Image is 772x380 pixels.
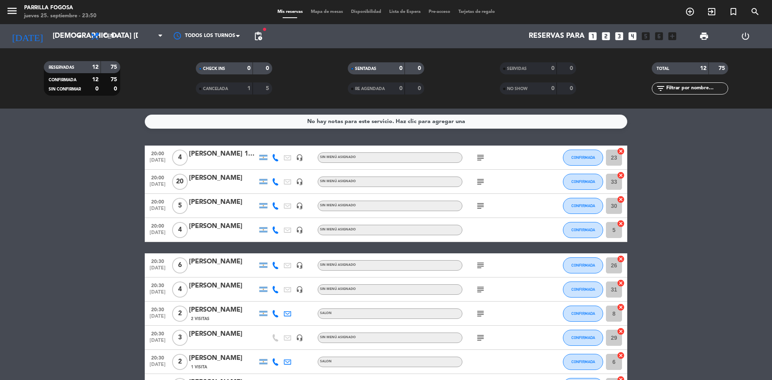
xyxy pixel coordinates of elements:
span: CONFIRMADA [571,179,595,184]
strong: 0 [247,66,250,71]
i: headset_mic [296,202,303,210]
span: RE AGENDADA [355,87,385,91]
button: CONFIRMADA [563,354,603,370]
span: SERVIDAS [507,67,527,71]
div: LOG OUT [725,24,766,48]
i: cancel [617,351,625,359]
strong: 0 [95,86,99,92]
div: [PERSON_NAME] [189,353,257,364]
i: cancel [617,220,625,228]
span: 20:00 [148,148,168,158]
span: 5 [172,198,188,214]
i: cancel [617,303,625,311]
span: 20 [172,174,188,190]
button: CONFIRMADA [563,174,603,190]
i: headset_mic [296,262,303,269]
i: cancel [617,147,625,155]
i: filter_list [656,84,665,93]
strong: 12 [92,77,99,82]
i: subject [476,309,485,318]
i: looks_two [601,31,611,41]
div: [PERSON_NAME] [189,197,257,207]
span: 20:30 [148,304,168,314]
strong: 0 [570,86,575,91]
span: [DATE] [148,290,168,299]
span: SALON [320,312,332,315]
span: Pre-acceso [425,10,454,14]
strong: 5 [266,86,271,91]
span: CONFIRMADA [571,155,595,160]
i: subject [476,177,485,187]
span: 20:30 [148,280,168,290]
span: CHECK INS [203,67,225,71]
i: turned_in_not [729,7,738,16]
span: CONFIRMADA [571,311,595,316]
span: [DATE] [148,206,168,215]
span: Tarjetas de regalo [454,10,499,14]
button: CONFIRMADA [563,150,603,166]
span: 20:00 [148,221,168,230]
span: CONFIRMADA [571,359,595,364]
i: exit_to_app [707,7,717,16]
span: CANCELADA [203,87,228,91]
span: Sin menú asignado [320,228,356,231]
span: 2 [172,354,188,370]
span: 2 Visitas [191,316,209,322]
span: [DATE] [148,362,168,371]
i: power_settings_new [741,31,750,41]
span: 20:30 [148,329,168,338]
span: CONFIRMADA [571,203,595,208]
button: CONFIRMADA [563,281,603,298]
span: TOTAL [657,67,669,71]
div: [PERSON_NAME] 18HS [189,149,257,159]
span: Lista de Espera [385,10,425,14]
strong: 0 [399,66,402,71]
strong: 75 [111,64,119,70]
i: cancel [617,195,625,203]
span: 20:00 [148,197,168,206]
div: Parrilla Fogosa [24,4,96,12]
span: Sin menú asignado [320,204,356,207]
strong: 0 [551,66,554,71]
button: CONFIRMADA [563,222,603,238]
i: looks_4 [627,31,638,41]
span: Mis reservas [273,10,307,14]
strong: 0 [418,86,423,91]
span: [DATE] [148,182,168,191]
span: [DATE] [148,265,168,275]
span: 2 [172,306,188,322]
span: 3 [172,330,188,346]
span: SENTADAS [355,67,376,71]
span: [DATE] [148,338,168,347]
i: subject [476,261,485,270]
strong: 0 [418,66,423,71]
strong: 75 [111,77,119,82]
i: [DATE] [6,27,49,45]
span: pending_actions [253,31,263,41]
span: fiber_manual_record [262,27,267,32]
i: headset_mic [296,178,303,185]
strong: 12 [92,64,99,70]
div: jueves 25. septiembre - 23:50 [24,12,96,20]
i: looks_3 [614,31,624,41]
i: subject [476,333,485,343]
i: arrow_drop_down [75,31,84,41]
div: [PERSON_NAME] [189,329,257,339]
strong: 0 [570,66,575,71]
i: add_box [667,31,678,41]
i: headset_mic [296,334,303,341]
i: menu [6,5,18,17]
button: CONFIRMADA [563,257,603,273]
span: NO SHOW [507,87,528,91]
button: CONFIRMADA [563,306,603,322]
strong: 0 [551,86,554,91]
i: cancel [617,327,625,335]
div: [PERSON_NAME] [189,221,257,232]
i: search [750,7,760,16]
span: Reservas para [529,32,585,40]
span: [DATE] [148,314,168,323]
div: [PERSON_NAME] [189,173,257,183]
i: add_circle_outline [685,7,695,16]
span: 20:30 [148,256,168,265]
span: Sin menú asignado [320,180,356,183]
